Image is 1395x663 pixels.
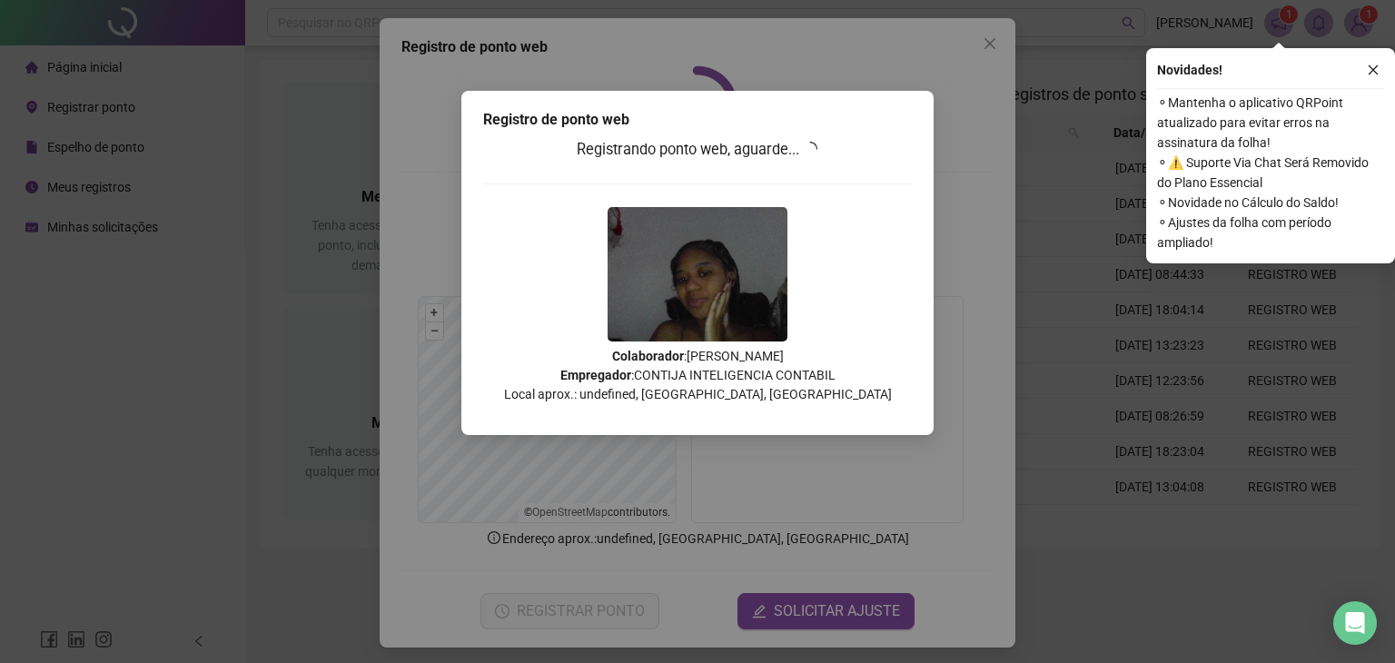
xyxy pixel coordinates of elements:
[560,368,631,382] strong: Empregador
[803,142,817,156] span: loading
[1157,93,1384,153] span: ⚬ Mantenha o aplicativo QRPoint atualizado para evitar erros na assinatura da folha!
[1157,153,1384,193] span: ⚬ ⚠️ Suporte Via Chat Será Removido do Plano Essencial
[483,138,912,162] h3: Registrando ponto web, aguarde...
[483,347,912,404] p: : [PERSON_NAME] : CONTIJA INTELIGENCIA CONTABIL Local aprox.: undefined, [GEOGRAPHIC_DATA], [GEOG...
[1157,213,1384,252] span: ⚬ Ajustes da folha com período ampliado!
[612,349,684,363] strong: Colaborador
[483,109,912,131] div: Registro de ponto web
[1157,193,1384,213] span: ⚬ Novidade no Cálculo do Saldo!
[1333,601,1377,645] div: Open Intercom Messenger
[1157,60,1222,80] span: Novidades !
[608,207,787,341] img: 2Q==
[1367,64,1380,76] span: close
